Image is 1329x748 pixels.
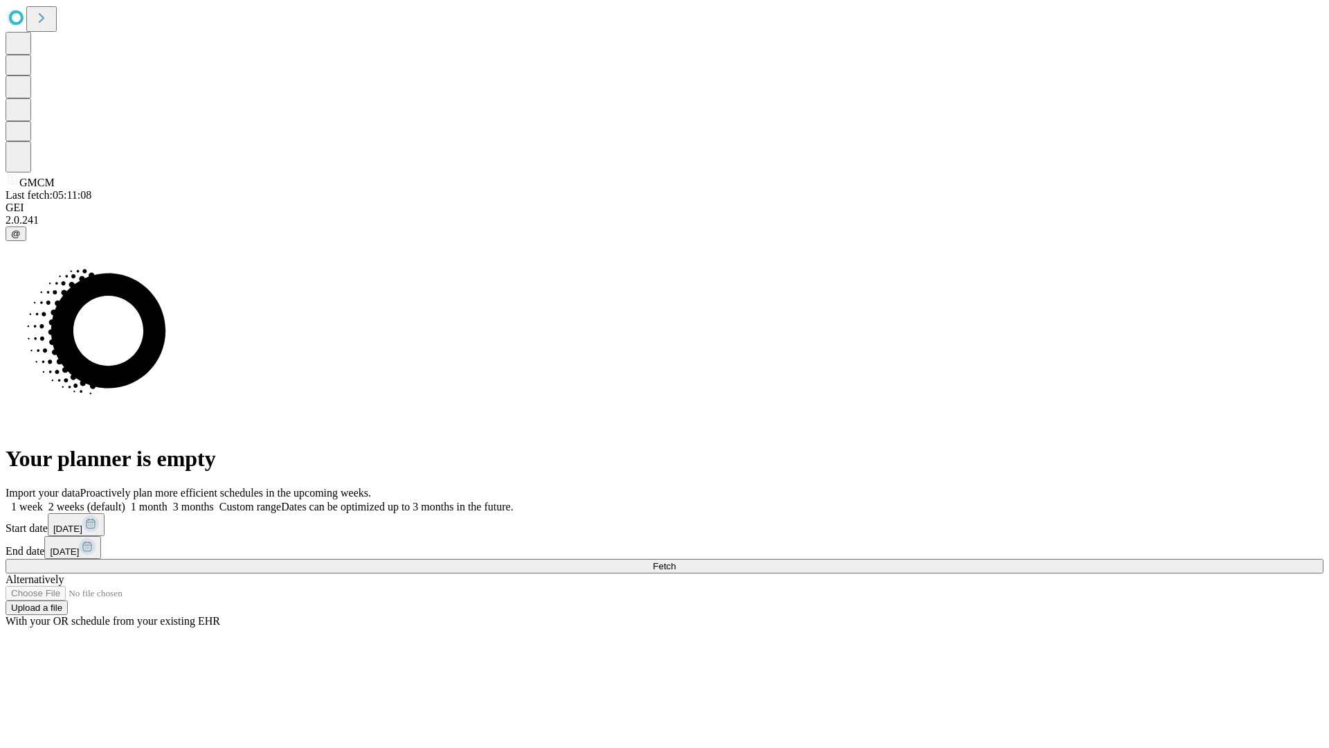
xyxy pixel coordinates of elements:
[48,501,125,513] span: 2 weeks (default)
[19,177,55,188] span: GMCM
[6,615,220,627] span: With your OR schedule from your existing EHR
[44,536,101,559] button: [DATE]
[6,559,1323,573] button: Fetch
[53,524,82,534] span: [DATE]
[11,229,21,239] span: @
[281,501,513,513] span: Dates can be optimized up to 3 months in the future.
[6,189,91,201] span: Last fetch: 05:11:08
[11,501,43,513] span: 1 week
[80,487,371,499] span: Proactively plan more efficient schedules in the upcoming weeks.
[50,546,79,557] span: [DATE]
[6,513,1323,536] div: Start date
[6,487,80,499] span: Import your data
[6,573,64,585] span: Alternatively
[48,513,105,536] button: [DATE]
[6,226,26,241] button: @
[653,561,676,571] span: Fetch
[173,501,214,513] span: 3 months
[131,501,168,513] span: 1 month
[6,600,68,615] button: Upload a file
[219,501,281,513] span: Custom range
[6,536,1323,559] div: End date
[6,214,1323,226] div: 2.0.241
[6,446,1323,472] h1: Your planner is empty
[6,202,1323,214] div: GEI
